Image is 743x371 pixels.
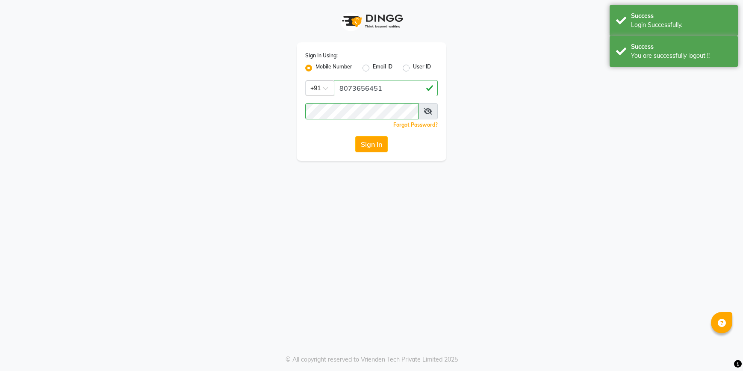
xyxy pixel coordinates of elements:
input: Username [334,80,438,96]
div: Success [631,12,731,21]
div: Login Successfully. [631,21,731,30]
a: Forgot Password? [393,122,438,128]
input: Username [305,103,419,119]
label: User ID [413,63,431,73]
div: Success [631,42,731,51]
label: Mobile Number [315,63,352,73]
div: You are successfully logout !! [631,51,731,60]
img: logo1.svg [337,9,406,34]
label: Email ID [373,63,392,73]
button: Sign In [355,136,388,152]
label: Sign In Using: [305,52,338,59]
